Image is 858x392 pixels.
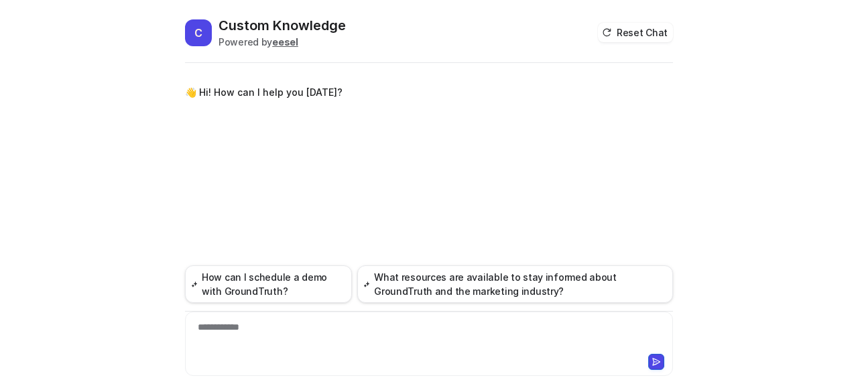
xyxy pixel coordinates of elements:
[185,19,212,46] span: C
[219,16,346,35] h2: Custom Knowledge
[357,265,673,303] button: What resources are available to stay informed about GroundTruth and the marketing industry?
[272,36,298,48] b: eesel
[219,35,346,49] div: Powered by
[185,84,343,101] p: 👋 Hi! How can I help you [DATE]?
[185,265,352,303] button: How can I schedule a demo with GroundTruth?
[598,23,673,42] button: Reset Chat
